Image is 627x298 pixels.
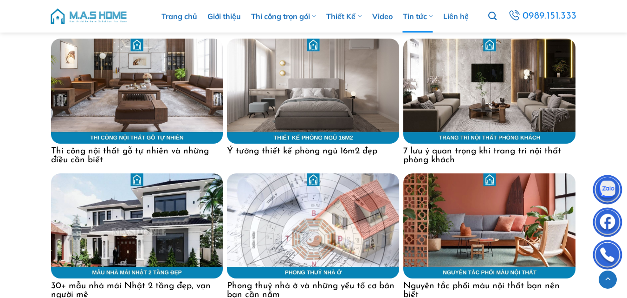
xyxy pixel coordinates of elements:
[51,39,223,144] img: Thi công nội thất gỗ tự nhiên và những điều cần biết 10
[51,173,223,278] img: 30+ mẫu nhà mái Nhật 2 tầng đẹp, vạn người mê 13
[403,173,575,278] img: Nguyên tắc phối màu nội thất bạn nên biết 15
[227,144,399,156] a: Ý tưởng thiết kế phòng ngủ 16m2 đẹp
[51,144,223,165] a: Thi công nội thất gỗ tự nhiên và những điều cần biết
[594,177,621,205] img: Zalo
[594,210,621,238] img: Facebook
[522,8,577,25] span: 0989.151.333
[49,2,128,30] img: M.A.S HOME – Tổng Thầu Thiết Kế Và Xây Nhà Trọn Gói
[594,242,621,270] img: Phone
[506,8,579,25] a: 0989.151.333
[227,173,399,278] img: Phong thuỷ nhà ở và những yếu tố cơ bản bạn cần nắm 14
[403,144,575,165] a: 7 lưu ý quan trọng khi trang trí nội thất phòng khách
[227,39,399,144] img: Ý tưởng thiết kế phòng ngủ 16m2 đẹp 11
[403,39,575,144] img: 7 lưu ý quan trọng khi trang trí nội thất phòng khách 12
[599,271,617,289] a: Lên đầu trang
[488,7,497,26] a: Tìm kiếm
